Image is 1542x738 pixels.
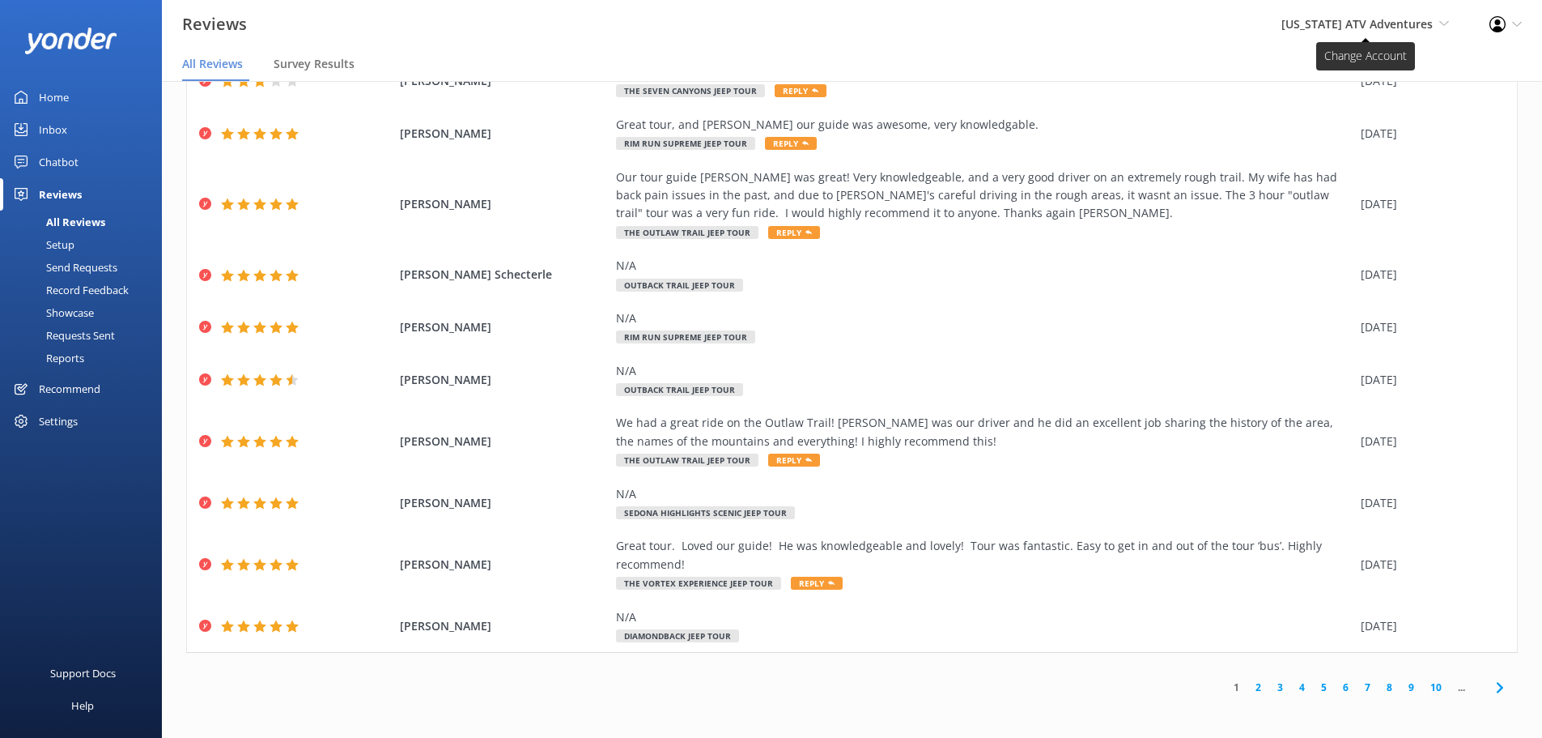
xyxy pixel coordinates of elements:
[39,405,78,437] div: Settings
[400,494,609,512] span: [PERSON_NAME]
[616,577,781,590] span: The Vortex Experience Jeep Tour
[1361,266,1497,284] div: [DATE]
[1400,680,1422,695] a: 9
[1313,680,1335,695] a: 5
[10,324,115,347] div: Requests Sent
[400,433,609,450] span: [PERSON_NAME]
[616,331,755,343] span: Rim Run Supreme Jeep Tour
[10,233,162,256] a: Setup
[616,383,743,396] span: Outback Trail Jeep Tour
[71,689,94,722] div: Help
[1281,16,1433,32] span: [US_STATE] ATV Adventures
[1269,680,1291,695] a: 3
[400,266,609,284] span: [PERSON_NAME] Schecterle
[400,617,609,635] span: [PERSON_NAME]
[775,84,826,97] span: Reply
[765,137,817,150] span: Reply
[50,657,116,689] div: Support Docs
[400,195,609,213] span: [PERSON_NAME]
[10,233,74,256] div: Setup
[1226,680,1247,695] a: 1
[1378,680,1400,695] a: 8
[10,347,84,369] div: Reports
[616,414,1353,450] div: We had a great ride on the Outlaw Trail! [PERSON_NAME] was our driver and he did an excellent job...
[1361,556,1497,574] div: [DATE]
[1361,195,1497,213] div: [DATE]
[1361,125,1497,143] div: [DATE]
[616,485,1353,503] div: N/A
[10,256,117,279] div: Send Requests
[400,125,609,143] span: [PERSON_NAME]
[400,318,609,336] span: [PERSON_NAME]
[400,371,609,389] span: [PERSON_NAME]
[616,137,755,150] span: Rim Run Supreme Jeep Tour
[182,56,243,72] span: All Reviews
[274,56,355,72] span: Survey Results
[10,301,94,324] div: Showcase
[10,256,162,279] a: Send Requests
[616,226,758,239] span: The Outlaw Trail Jeep Tour
[24,28,117,54] img: yonder-white-logo.png
[39,178,82,211] div: Reviews
[1291,680,1313,695] a: 4
[768,226,820,239] span: Reply
[1335,680,1357,695] a: 6
[1361,318,1497,336] div: [DATE]
[616,169,1353,223] div: Our tour guide [PERSON_NAME] was great! Very knowledgeable, and a very good driver on an extremel...
[400,556,609,574] span: [PERSON_NAME]
[1422,680,1450,695] a: 10
[1361,433,1497,450] div: [DATE]
[1361,617,1497,635] div: [DATE]
[616,506,795,519] span: Sedona Highlights Scenic Jeep Tour
[39,81,69,113] div: Home
[10,279,162,301] a: Record Feedback
[616,362,1353,380] div: N/A
[182,11,247,37] h3: Reviews
[39,373,100,405] div: Recommend
[1450,680,1473,695] span: ...
[39,146,79,178] div: Chatbot
[616,279,743,292] span: Outback Trail Jeep Tour
[616,629,739,642] span: Diamondback Jeep Tour
[1247,680,1269,695] a: 2
[616,454,758,467] span: The Outlaw Trail Jeep Tour
[10,211,105,233] div: All Reviews
[1361,494,1497,512] div: [DATE]
[791,577,843,590] span: Reply
[616,257,1353,275] div: N/A
[10,324,162,347] a: Requests Sent
[616,84,765,97] span: The Seven Canyons Jeep Tour
[1361,371,1497,389] div: [DATE]
[10,301,162,324] a: Showcase
[616,116,1353,134] div: Great tour, and [PERSON_NAME] our guide was awesome, very knowledgable.
[616,537,1353,574] div: Great tour. Loved our guide! He was knowledgeable and lovely! Tour was fantastic. Easy to get in ...
[10,347,162,369] a: Reports
[768,454,820,467] span: Reply
[616,608,1353,626] div: N/A
[1357,680,1378,695] a: 7
[616,309,1353,327] div: N/A
[39,113,67,146] div: Inbox
[10,211,162,233] a: All Reviews
[10,279,129,301] div: Record Feedback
